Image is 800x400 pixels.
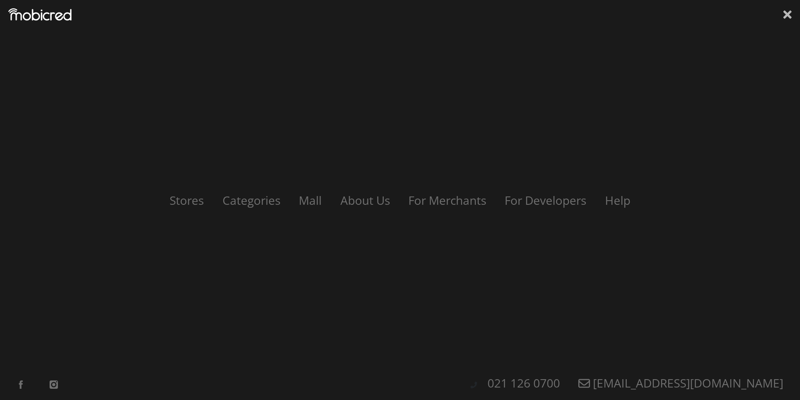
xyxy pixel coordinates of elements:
a: Help [597,192,639,208]
a: For Developers [496,192,595,208]
a: Categories [214,192,289,208]
a: About Us [332,192,398,208]
a: [EMAIL_ADDRESS][DOMAIN_NAME] [570,375,792,391]
a: 021 126 0700 [479,375,568,391]
a: For Merchants [400,192,495,208]
a: Stores [161,192,212,208]
a: Mall [290,192,330,208]
img: Mobicred [8,8,72,21]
